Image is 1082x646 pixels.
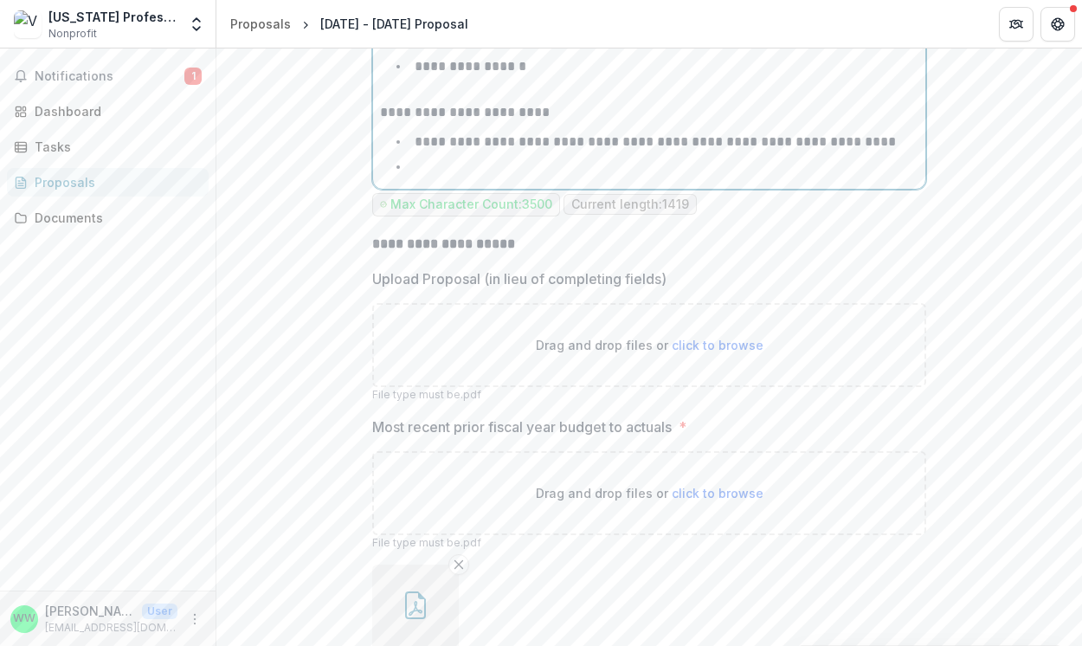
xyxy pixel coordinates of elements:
p: File type must be .pdf [372,387,926,403]
span: click to browse [672,486,763,501]
button: Open entity switcher [184,7,209,42]
div: [DATE] - [DATE] Proposal [320,15,468,33]
button: More [184,609,205,630]
p: Drag and drop files or [536,484,763,502]
span: click to browse [672,338,763,352]
span: Notifications [35,69,184,84]
div: Proposals [230,15,291,33]
p: File type must be .pdf [372,535,926,551]
div: Weiwei Wang [13,613,35,624]
a: Documents [7,203,209,232]
button: Get Help [1040,7,1075,42]
nav: breadcrumb [223,11,475,36]
a: Proposals [223,11,298,36]
div: Dashboard [35,102,195,120]
div: Tasks [35,138,195,156]
a: Dashboard [7,97,209,126]
p: Most recent prior fiscal year budget to actuals [372,417,672,437]
p: [PERSON_NAME] [45,602,135,620]
button: Partners [999,7,1034,42]
img: Vermont Professionals of Color Network [14,10,42,38]
a: Tasks [7,132,209,161]
button: Notifications1 [7,62,209,90]
p: User [142,604,177,619]
p: [EMAIL_ADDRESS][DOMAIN_NAME] [45,620,177,636]
div: Proposals [35,173,195,191]
p: Upload Proposal (in lieu of completing fields) [372,268,667,289]
a: Proposals [7,168,209,197]
p: Drag and drop files or [536,336,763,354]
button: Remove File [448,554,469,575]
p: Max Character Count: 3500 [390,197,552,212]
p: Current length: 1419 [571,197,689,212]
div: [US_STATE] Professionals of Color Network [48,8,177,26]
span: 1 [184,68,202,85]
span: Nonprofit [48,26,97,42]
div: Documents [35,209,195,227]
